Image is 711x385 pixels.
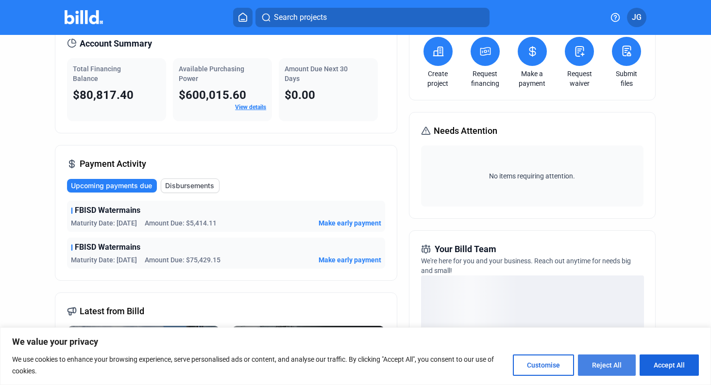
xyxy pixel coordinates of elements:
span: FBISD Watermains [75,205,140,216]
button: Accept All [640,354,699,376]
button: Make early payment [319,218,381,228]
a: Create project [421,69,455,88]
a: Request financing [468,69,502,88]
button: JG [627,8,646,27]
span: Upcoming payments due [71,181,152,191]
span: $0.00 [285,88,315,102]
a: Make a payment [515,69,549,88]
a: View details [235,104,266,111]
span: Disbursements [165,181,214,191]
span: $80,817.40 [73,88,134,102]
button: Make early payment [319,255,381,265]
span: JG [632,12,642,23]
span: Needs Attention [434,124,497,138]
p: We value your privacy [12,336,699,348]
div: loading [421,275,644,372]
span: Maturity Date: [DATE] [71,255,137,265]
span: Amount Due Next 30 Days [285,65,348,82]
span: Your Billd Team [435,242,496,256]
span: Total Financing Balance [73,65,121,82]
button: Disbursements [161,178,220,193]
img: Billd Company Logo [65,10,103,24]
span: FBISD Watermains [75,241,140,253]
span: Search projects [274,12,327,23]
span: Available Purchasing Power [179,65,244,82]
button: Customise [513,354,574,376]
a: Request waiver [562,69,596,88]
a: Submit files [609,69,643,88]
span: Amount Due: $75,429.15 [145,255,220,265]
button: Upcoming payments due [67,179,157,192]
span: Payment Activity [80,157,146,171]
span: $600,015.60 [179,88,246,102]
button: Reject All [578,354,636,376]
span: Amount Due: $5,414.11 [145,218,217,228]
span: No items requiring attention. [425,171,640,181]
p: We use cookies to enhance your browsing experience, serve personalised ads or content, and analys... [12,353,506,377]
span: Account Summary [80,37,152,50]
span: Maturity Date: [DATE] [71,218,137,228]
span: Latest from Billd [80,305,144,318]
span: We're here for you and your business. Reach out anytime for needs big and small! [421,257,631,274]
button: Search projects [255,8,490,27]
